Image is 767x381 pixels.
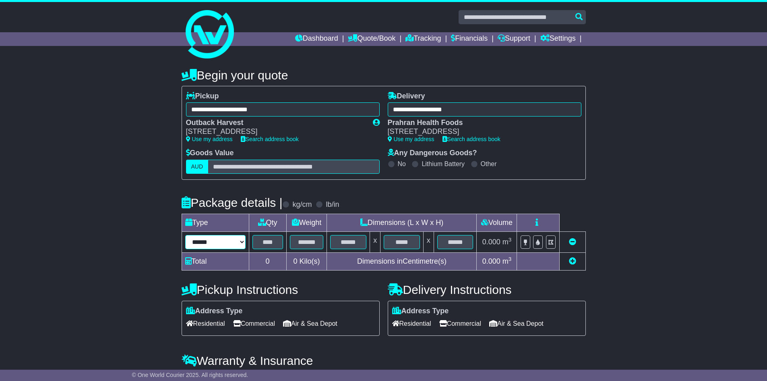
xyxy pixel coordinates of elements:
[186,92,219,101] label: Pickup
[405,32,441,46] a: Tracking
[569,257,576,265] a: Add new item
[186,317,225,330] span: Residential
[569,238,576,246] a: Remove this item
[498,32,530,46] a: Support
[502,257,512,265] span: m
[186,119,365,127] div: Outback Harvest
[326,200,339,209] label: lb/in
[182,196,283,209] h4: Package details |
[182,283,380,296] h4: Pickup Instructions
[482,257,500,265] span: 0.000
[477,214,517,231] td: Volume
[182,252,249,270] td: Total
[392,317,431,330] span: Residential
[482,238,500,246] span: 0.000
[327,252,477,270] td: Dimensions in Centimetre(s)
[388,136,434,142] a: Use my address
[388,92,425,101] label: Delivery
[509,256,512,262] sup: 3
[388,149,477,158] label: Any Dangerous Goods?
[241,136,299,142] a: Search address book
[283,317,337,330] span: Air & Sea Depot
[509,237,512,243] sup: 3
[481,160,497,168] label: Other
[439,317,481,330] span: Commercial
[423,231,434,252] td: x
[540,32,576,46] a: Settings
[249,252,286,270] td: 0
[182,69,586,82] h4: Begin your quote
[442,136,500,142] a: Search address book
[249,214,286,231] td: Qty
[132,372,248,378] span: © One World Courier 2025. All rights reserved.
[186,127,365,136] div: [STREET_ADDRESS]
[186,307,243,316] label: Address Type
[286,214,327,231] td: Weight
[186,136,233,142] a: Use my address
[292,200,312,209] label: kg/cm
[186,149,234,158] label: Goods Value
[182,354,586,367] h4: Warranty & Insurance
[398,160,406,168] label: No
[392,307,449,316] label: Address Type
[295,32,338,46] a: Dashboard
[182,214,249,231] td: Type
[422,160,465,168] label: Lithium Battery
[388,119,573,127] div: Prahran Health Foods
[327,214,477,231] td: Dimensions (L x W x H)
[186,160,209,174] label: AUD
[370,231,380,252] td: x
[502,238,512,246] span: m
[388,283,586,296] h4: Delivery Instructions
[286,252,327,270] td: Kilo(s)
[233,317,275,330] span: Commercial
[388,127,573,136] div: [STREET_ADDRESS]
[293,257,297,265] span: 0
[489,317,544,330] span: Air & Sea Depot
[451,32,488,46] a: Financials
[348,32,395,46] a: Quote/Book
